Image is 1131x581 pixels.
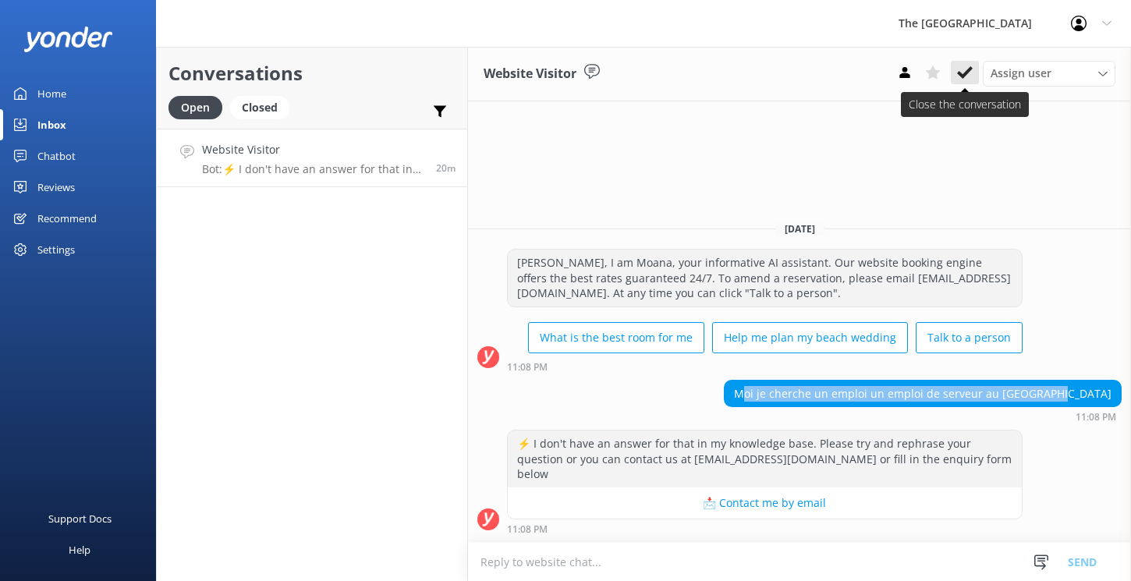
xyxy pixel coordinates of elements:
[37,172,75,203] div: Reviews
[508,430,1022,487] div: ⚡ I don't have an answer for that in my knowledge base. Please try and rephrase your question or ...
[37,109,66,140] div: Inbox
[507,361,1023,372] div: Aug 28 2025 05:08am (UTC -10:00) Pacific/Honolulu
[916,322,1023,353] button: Talk to a person
[168,58,456,88] h2: Conversations
[725,381,1121,407] div: Moi je cherche un emploi un emploi de serveur au [GEOGRAPHIC_DATA]
[528,322,704,353] button: What is the best room for me
[230,96,289,119] div: Closed
[724,411,1122,422] div: Aug 28 2025 05:08am (UTC -10:00) Pacific/Honolulu
[484,64,576,84] h3: Website Visitor
[991,65,1051,82] span: Assign user
[37,234,75,265] div: Settings
[775,222,824,236] span: [DATE]
[1076,413,1116,422] strong: 11:08 PM
[202,141,424,158] h4: Website Visitor
[37,78,66,109] div: Home
[168,98,230,115] a: Open
[48,503,112,534] div: Support Docs
[37,203,97,234] div: Recommend
[69,534,90,565] div: Help
[23,27,113,52] img: yonder-white-logo.png
[436,161,456,175] span: Aug 28 2025 05:08am (UTC -10:00) Pacific/Honolulu
[202,162,424,176] p: Bot: ⚡ I don't have an answer for that in my knowledge base. Please try and rephrase your questio...
[507,525,548,534] strong: 11:08 PM
[230,98,297,115] a: Closed
[508,250,1022,306] div: [PERSON_NAME], I am Moana, your informative AI assistant. Our website booking engine offers the b...
[157,129,467,187] a: Website VisitorBot:⚡ I don't have an answer for that in my knowledge base. Please try and rephras...
[712,322,908,353] button: Help me plan my beach wedding
[983,61,1115,86] div: Assign User
[168,96,222,119] div: Open
[507,523,1023,534] div: Aug 28 2025 05:08am (UTC -10:00) Pacific/Honolulu
[508,487,1022,519] button: 📩 Contact me by email
[507,363,548,372] strong: 11:08 PM
[37,140,76,172] div: Chatbot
